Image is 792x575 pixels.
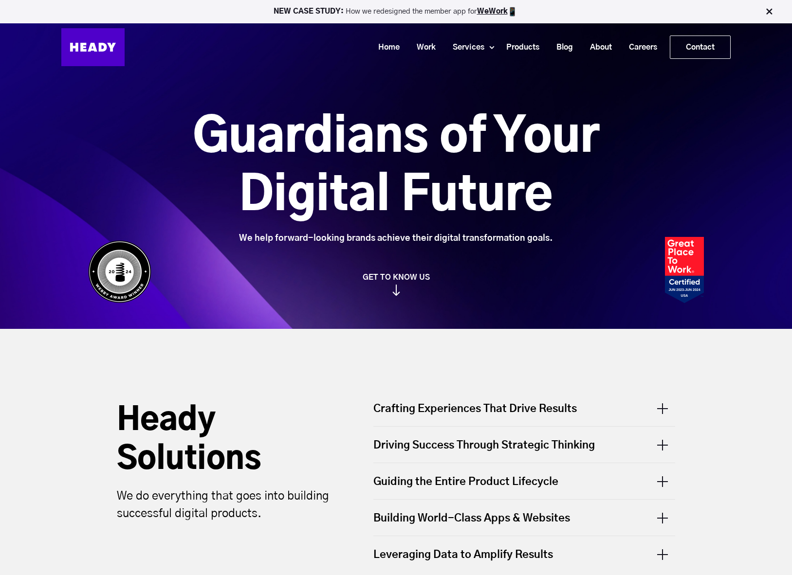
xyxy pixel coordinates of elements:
a: Work [405,38,441,56]
img: Heady_2023_Certification_Badge [665,237,704,303]
img: Heady_Logo_Web-01 (1) [61,28,125,66]
p: We do everything that goes into building successful digital products. [117,487,336,522]
a: Products [494,38,544,56]
div: Guiding the Entire Product Lifecycle [373,463,675,499]
img: Close Bar [764,7,774,17]
a: WeWork [477,8,508,15]
div: Navigation Menu [134,36,731,59]
div: Crafting Experiences That Drive Results [373,401,675,426]
a: Blog [544,38,578,56]
a: About [578,38,617,56]
img: app emoji [508,7,517,17]
img: arrow_down [392,291,400,302]
div: We help forward-looking brands achieve their digital transformation goals. [138,233,654,244]
h1: Guardians of Your Digital Future [138,108,654,225]
div: Leveraging Data to Amplify Results [373,536,675,572]
img: Heady_WebbyAward_Winner-4 [88,240,151,303]
h2: Heady Solutions [117,401,336,479]
div: Driving Success Through Strategic Thinking [373,427,675,463]
a: Careers [617,38,662,56]
strong: NEW CASE STUDY: [274,8,346,15]
a: Contact [670,36,730,58]
a: Home [366,38,405,56]
p: How we redesigned the member app for [4,7,788,17]
div: Building World-Class Apps & Websites [373,500,675,536]
a: Services [441,38,489,56]
a: GET TO KNOW US [83,272,709,296]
